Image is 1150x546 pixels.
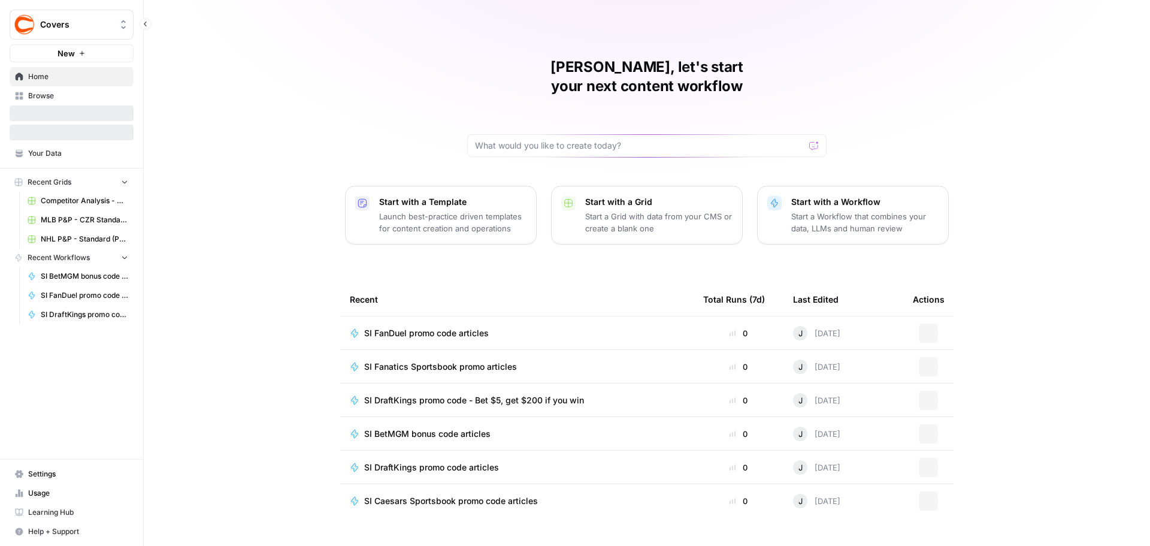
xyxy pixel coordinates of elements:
img: Covers Logo [14,14,35,35]
button: Recent Workflows [10,249,134,267]
a: Browse [10,86,134,105]
p: Launch best-practice driven templates for content creation and operations [379,210,526,234]
span: SI Caesars Sportsbook promo code articles [364,495,538,507]
span: J [798,327,803,339]
a: SI Fanatics Sportsbook promo articles [350,361,684,373]
div: 0 [703,495,774,507]
span: SI BetMGM bonus code articles [41,271,128,282]
p: Start a Grid with data from your CMS or create a blank one [585,210,733,234]
span: J [798,495,803,507]
span: SI BetMGM bonus code articles [364,428,491,440]
span: Help + Support [28,526,128,537]
span: Recent Workflows [28,252,90,263]
span: NHL P&P - Standard (Production) Grid [41,234,128,245]
a: Learning Hub [10,503,134,522]
button: Workspace: Covers [10,10,134,40]
div: 0 [703,327,774,339]
p: Start with a Grid [585,196,733,208]
span: New [57,47,75,59]
div: 0 [703,461,774,473]
span: J [798,461,803,473]
span: SI DraftKings promo code articles [41,309,128,320]
span: SI DraftKings promo code - Bet $5, get $200 if you win [364,394,584,406]
span: Competitor Analysis - URL Specific Grid [41,195,128,206]
div: Recent [350,283,684,316]
p: Start with a Template [379,196,526,208]
a: Competitor Analysis - URL Specific Grid [22,191,134,210]
span: Settings [28,469,128,479]
a: Settings [10,464,134,484]
span: Recent Grids [28,177,71,188]
div: Total Runs (7d) [703,283,765,316]
span: Learning Hub [28,507,128,518]
div: 0 [703,428,774,440]
button: Help + Support [10,522,134,541]
div: [DATE] [793,326,840,340]
button: Start with a WorkflowStart a Workflow that combines your data, LLMs and human review [757,186,949,245]
div: [DATE] [793,393,840,408]
button: Recent Grids [10,173,134,191]
div: [DATE] [793,494,840,508]
a: Usage [10,484,134,503]
div: Last Edited [793,283,839,316]
a: Your Data [10,144,134,163]
p: Start a Workflow that combines your data, LLMs and human review [791,210,939,234]
a: SI FanDuel promo code articles [22,286,134,305]
a: SI DraftKings promo code - Bet $5, get $200 if you win [350,394,684,406]
a: Home [10,67,134,86]
span: Your Data [28,148,128,159]
p: Start with a Workflow [791,196,939,208]
span: SI FanDuel promo code articles [364,327,489,339]
span: Home [28,71,128,82]
span: Usage [28,488,128,499]
button: Start with a GridStart a Grid with data from your CMS or create a blank one [551,186,743,245]
div: [DATE] [793,460,840,475]
div: 0 [703,394,774,406]
a: SI Caesars Sportsbook promo code articles [350,495,684,507]
span: J [798,361,803,373]
span: J [798,394,803,406]
button: Start with a TemplateLaunch best-practice driven templates for content creation and operations [345,186,537,245]
div: [DATE] [793,427,840,441]
div: [DATE] [793,360,840,374]
div: 0 [703,361,774,373]
a: SI DraftKings promo code articles [350,461,684,473]
a: SI FanDuel promo code articles [350,327,684,339]
a: MLB P&P - CZR Standard (Production) Grid [22,210,134,230]
span: J [798,428,803,440]
span: SI FanDuel promo code articles [41,290,128,301]
span: SI DraftKings promo code articles [364,461,499,473]
span: Covers [40,19,113,31]
button: New [10,44,134,62]
span: SI Fanatics Sportsbook promo articles [364,361,517,373]
a: NHL P&P - Standard (Production) Grid [22,230,134,249]
a: SI DraftKings promo code articles [22,305,134,324]
h1: [PERSON_NAME], let's start your next content workflow [467,58,827,96]
div: Actions [913,283,945,316]
span: MLB P&P - CZR Standard (Production) Grid [41,215,128,225]
a: SI BetMGM bonus code articles [350,428,684,440]
a: SI BetMGM bonus code articles [22,267,134,286]
span: Browse [28,91,128,101]
input: What would you like to create today? [475,140,804,152]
